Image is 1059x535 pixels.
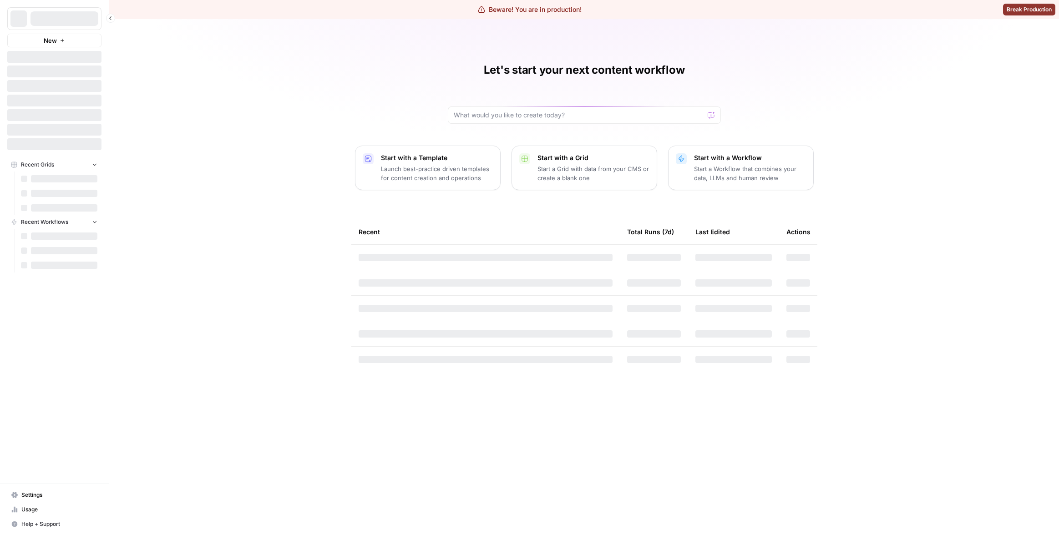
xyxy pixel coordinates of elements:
[21,218,68,226] span: Recent Workflows
[1007,5,1052,14] span: Break Production
[7,488,101,502] a: Settings
[537,153,649,162] p: Start with a Grid
[7,502,101,517] a: Usage
[668,146,814,190] button: Start with a WorkflowStart a Workflow that combines your data, LLMs and human review
[512,146,657,190] button: Start with a GridStart a Grid with data from your CMS or create a blank one
[21,520,97,528] span: Help + Support
[484,63,685,77] h1: Let's start your next content workflow
[695,219,730,244] div: Last Edited
[7,34,101,47] button: New
[478,5,582,14] div: Beware! You are in production!
[786,219,811,244] div: Actions
[7,215,101,229] button: Recent Workflows
[21,505,97,514] span: Usage
[44,36,57,45] span: New
[694,164,806,182] p: Start a Workflow that combines your data, LLMs and human review
[537,164,649,182] p: Start a Grid with data from your CMS or create a blank one
[21,491,97,499] span: Settings
[694,153,806,162] p: Start with a Workflow
[21,161,54,169] span: Recent Grids
[381,164,493,182] p: Launch best-practice driven templates for content creation and operations
[7,158,101,172] button: Recent Grids
[454,111,704,120] input: What would you like to create today?
[627,219,674,244] div: Total Runs (7d)
[381,153,493,162] p: Start with a Template
[7,517,101,531] button: Help + Support
[359,219,613,244] div: Recent
[1003,4,1055,15] button: Break Production
[355,146,501,190] button: Start with a TemplateLaunch best-practice driven templates for content creation and operations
